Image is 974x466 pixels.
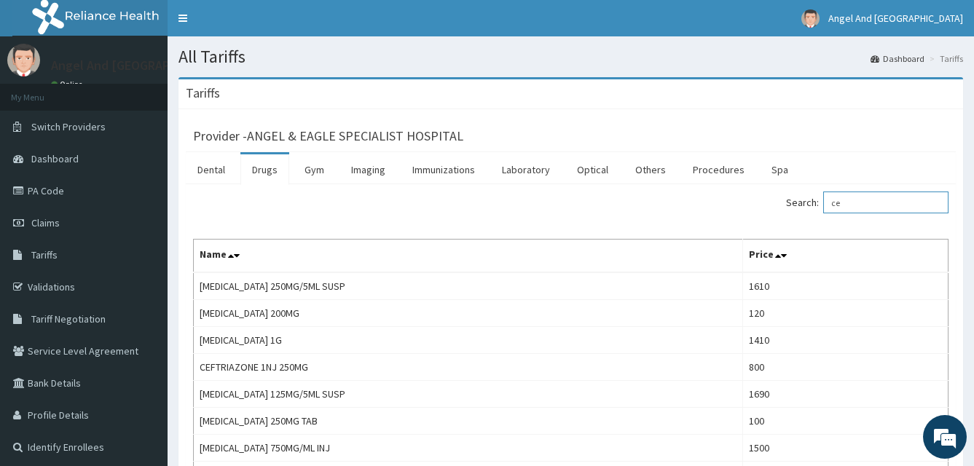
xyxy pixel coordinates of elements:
img: User Image [801,9,820,28]
h3: Provider - ANGEL & EAGLE SPECIALIST HOSPITAL [193,130,463,143]
div: Minimize live chat window [239,7,274,42]
h3: Tariffs [186,87,220,100]
span: Angel And [GEOGRAPHIC_DATA] [828,12,963,25]
a: Others [624,154,678,185]
span: Tariff Negotiation [31,312,106,325]
td: CEFTRIAZONE 1NJ 250MG [194,354,743,381]
a: Laboratory [490,154,562,185]
span: Claims [31,216,60,229]
a: Online [51,79,86,90]
img: d_794563401_company_1708531726252_794563401 [27,73,59,109]
td: 120 [743,300,949,327]
a: Spa [760,154,800,185]
a: Dental [186,154,237,185]
a: Dashboard [871,52,924,65]
a: Procedures [681,154,756,185]
td: 1410 [743,327,949,354]
li: Tariffs [926,52,963,65]
img: User Image [7,44,40,76]
span: We're online! [85,140,201,287]
td: 1690 [743,381,949,408]
a: Drugs [240,154,289,185]
label: Search: [786,191,949,213]
a: Gym [293,154,336,185]
p: Angel And [GEOGRAPHIC_DATA] [51,59,232,72]
textarea: Type your message and hit 'Enter' [7,311,278,362]
td: [MEDICAL_DATA] 200MG [194,300,743,327]
span: Dashboard [31,152,79,165]
td: 800 [743,354,949,381]
td: [MEDICAL_DATA] 250MG/5ML SUSP [194,272,743,300]
th: Price [743,240,949,273]
td: 1500 [743,435,949,462]
a: Optical [565,154,620,185]
span: Tariffs [31,248,58,261]
td: [MEDICAL_DATA] 750MG/ML INJ [194,435,743,462]
td: 1610 [743,272,949,300]
td: [MEDICAL_DATA] 125MG/5ML SUSP [194,381,743,408]
a: Immunizations [401,154,487,185]
div: Chat with us now [76,82,245,100]
a: Imaging [339,154,397,185]
th: Name [194,240,743,273]
span: Switch Providers [31,120,106,133]
h1: All Tariffs [178,47,963,66]
input: Search: [823,191,949,213]
td: 100 [743,408,949,435]
td: [MEDICAL_DATA] 1G [194,327,743,354]
td: [MEDICAL_DATA] 250MG TAB [194,408,743,435]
